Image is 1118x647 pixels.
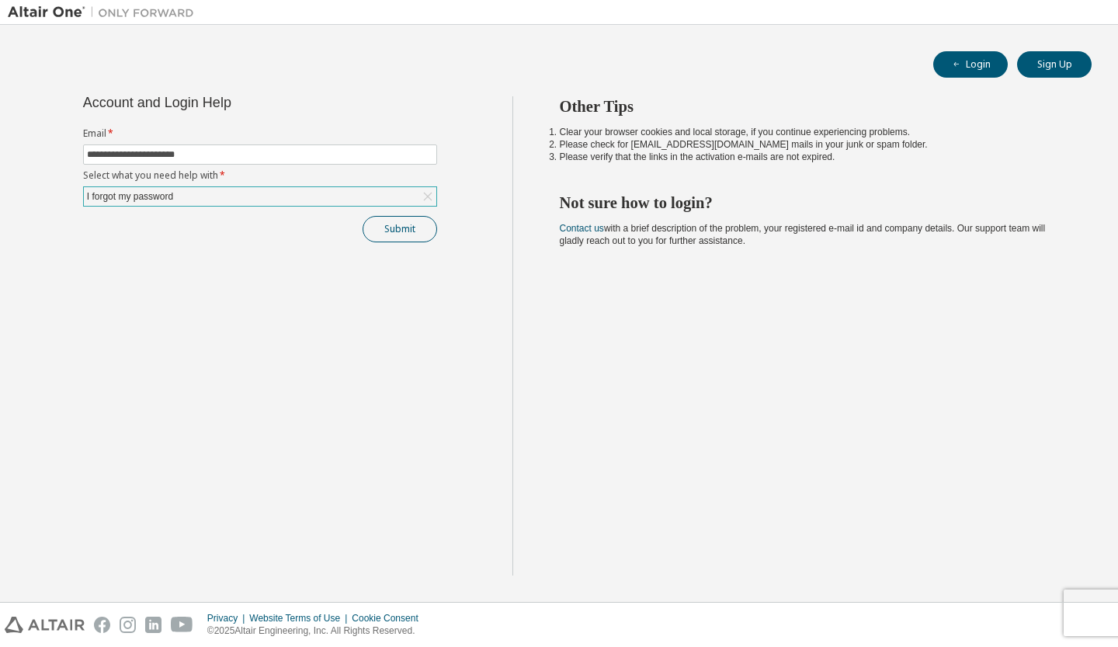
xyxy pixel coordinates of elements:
[560,138,1064,151] li: Please check for [EMAIL_ADDRESS][DOMAIN_NAME] mails in your junk or spam folder.
[120,617,136,633] img: instagram.svg
[207,612,249,624] div: Privacy
[560,223,1046,246] span: with a brief description of the problem, your registered e-mail id and company details. Our suppo...
[8,5,202,20] img: Altair One
[83,169,437,182] label: Select what you need help with
[352,612,427,624] div: Cookie Consent
[560,126,1064,138] li: Clear your browser cookies and local storage, if you continue experiencing problems.
[560,223,604,234] a: Contact us
[560,193,1064,213] h2: Not sure how to login?
[83,127,437,140] label: Email
[5,617,85,633] img: altair_logo.svg
[1017,51,1092,78] button: Sign Up
[560,96,1064,117] h2: Other Tips
[84,187,436,206] div: I forgot my password
[145,617,161,633] img: linkedin.svg
[94,617,110,633] img: facebook.svg
[363,216,437,242] button: Submit
[560,151,1064,163] li: Please verify that the links in the activation e-mails are not expired.
[207,624,428,638] p: © 2025 Altair Engineering, Inc. All Rights Reserved.
[83,96,366,109] div: Account and Login Help
[171,617,193,633] img: youtube.svg
[249,612,352,624] div: Website Terms of Use
[933,51,1008,78] button: Login
[85,188,175,205] div: I forgot my password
